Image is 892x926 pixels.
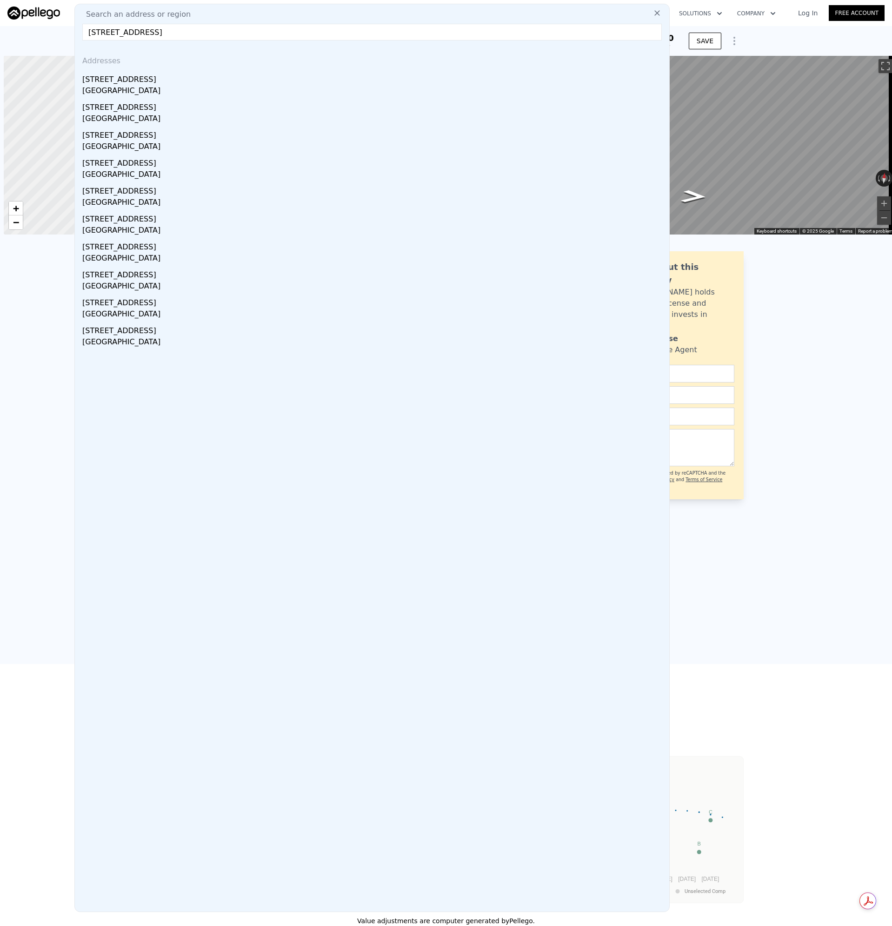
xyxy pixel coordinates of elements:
a: Terms of Service [686,477,722,482]
text: [DATE] [655,876,672,882]
button: Rotate counterclockwise [876,170,881,187]
button: Show Options [725,32,744,50]
path: Go East, Campbell Dr [670,187,717,206]
div: [STREET_ADDRESS] [82,210,666,225]
a: Free Account [829,5,885,21]
text: [DATE] [701,876,719,882]
div: [STREET_ADDRESS] [82,182,666,197]
span: − [13,216,19,228]
div: Violet Rose [631,333,678,344]
div: [STREET_ADDRESS] [82,238,666,253]
div: [STREET_ADDRESS] [82,98,666,113]
div: Ask about this property [631,261,734,287]
div: Addresses [79,48,666,70]
div: [GEOGRAPHIC_DATA] [82,253,666,266]
button: Zoom out [877,211,891,225]
text: [DATE] [678,876,696,882]
div: [PERSON_NAME] holds a broker license and personally invests in this area [631,287,734,331]
a: Terms [839,228,852,234]
div: [GEOGRAPHIC_DATA] [82,336,666,349]
button: Reset the view [880,169,889,187]
input: Enter an address, city, region, neighborhood or zip code [82,24,662,40]
text: Unselected Comp [685,888,726,894]
text: C [709,809,712,815]
button: SAVE [689,33,721,49]
div: [STREET_ADDRESS] [82,294,666,309]
div: [STREET_ADDRESS] [82,126,666,141]
div: [GEOGRAPHIC_DATA] [82,85,666,98]
div: [GEOGRAPHIC_DATA] [82,141,666,154]
span: © 2025 Google [802,228,834,234]
button: Zoom in [877,196,891,210]
div: [GEOGRAPHIC_DATA] [82,225,666,238]
img: Pellego [7,7,60,20]
div: [STREET_ADDRESS] [82,154,666,169]
button: Company [730,5,783,22]
div: [GEOGRAPHIC_DATA] [82,281,666,294]
div: Value adjustments are computer generated by Pellego . [148,916,744,926]
text: B [698,841,701,846]
div: [GEOGRAPHIC_DATA] [82,113,666,126]
a: Zoom out [9,215,23,229]
div: [STREET_ADDRESS] [82,266,666,281]
span: + [13,202,19,214]
div: [STREET_ADDRESS] [82,70,666,85]
button: Keyboard shortcuts [757,228,797,235]
div: [GEOGRAPHIC_DATA] [82,309,666,322]
a: Zoom in [9,201,23,215]
div: This site is protected by reCAPTCHA and the Google and apply. [627,470,734,490]
div: [GEOGRAPHIC_DATA] [82,169,666,182]
a: Log In [787,8,829,18]
span: Search an address or region [79,9,191,20]
button: Solutions [672,5,730,22]
div: [STREET_ADDRESS] [82,322,666,336]
div: [GEOGRAPHIC_DATA] [82,197,666,210]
